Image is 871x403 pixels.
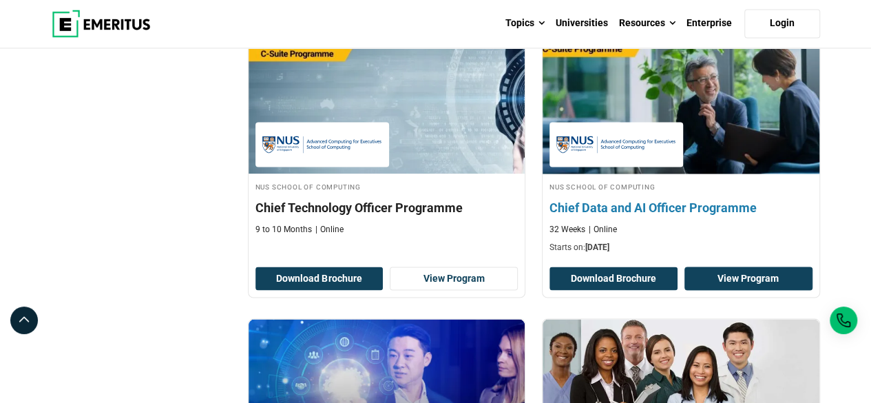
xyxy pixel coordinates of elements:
a: Login [744,9,820,38]
img: Chief Technology Officer Programme | Online Technology Course [249,36,525,174]
a: View Program [684,267,812,290]
img: NUS School of Computing [262,129,382,160]
img: Chief Data and AI Officer Programme | Online Technology Course [529,29,833,180]
button: Download Brochure [549,267,678,290]
span: [DATE] [585,242,609,251]
p: Online [589,223,617,235]
p: 9 to 10 Months [255,223,312,235]
h4: Chief Data and AI Officer Programme [549,198,812,216]
h4: NUS School of Computing [549,180,812,192]
button: Download Brochure [255,267,384,290]
p: Starts on: [549,241,812,253]
a: Technology Course by NUS School of Computing - NUS School of Computing NUS School of Computing Ch... [249,36,525,242]
a: View Program [390,267,518,290]
h4: Chief Technology Officer Programme [255,198,518,216]
p: 32 Weeks [549,223,585,235]
img: NUS School of Computing [556,129,676,160]
p: Online [315,223,344,235]
a: Technology Course by NUS School of Computing - September 30, 2025 NUS School of Computing NUS Sch... [543,36,819,260]
h4: NUS School of Computing [255,180,518,192]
